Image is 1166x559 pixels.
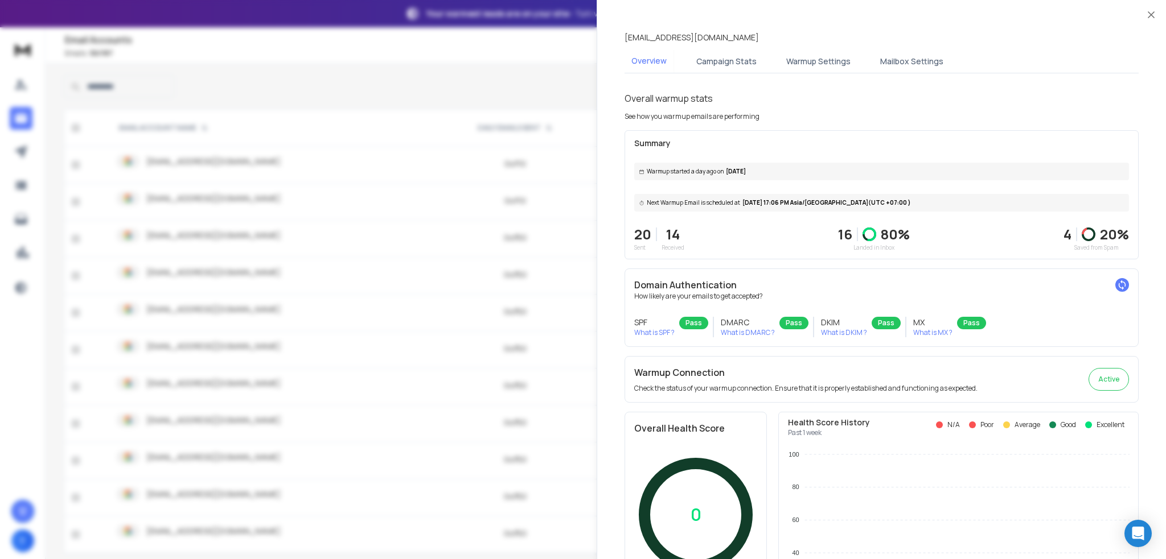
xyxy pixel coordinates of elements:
strong: 4 [1064,225,1071,243]
p: 20 % [1100,225,1129,243]
div: Pass [779,317,808,329]
button: Mailbox Settings [873,49,950,74]
p: 0 [691,504,701,525]
h3: DKIM [821,317,867,328]
p: How likely are your emails to get accepted? [634,292,1129,301]
div: [DATE] [634,163,1129,180]
p: Received [662,243,684,252]
p: What is MX ? [913,328,952,337]
button: Active [1089,368,1129,391]
p: Saved from Spam [1064,243,1129,252]
p: Past 1 week [788,428,870,437]
p: Average [1015,420,1040,429]
p: Poor [980,420,994,429]
h2: Warmup Connection [634,366,978,379]
h2: Domain Authentication [634,278,1129,292]
p: Check the status of your warmup connection. Ensure that it is properly established and functionin... [634,384,978,393]
div: Pass [872,317,901,329]
p: See how you warmup emails are performing [625,112,759,121]
p: What is DKIM ? [821,328,867,337]
p: Excellent [1097,420,1124,429]
h3: SPF [634,317,675,328]
p: Good [1061,420,1076,429]
p: Health Score History [788,417,870,428]
button: Overview [625,48,674,74]
p: What is SPF ? [634,328,675,337]
p: Summary [634,138,1129,149]
tspan: 40 [792,549,799,556]
h3: MX [913,317,952,328]
div: Pass [957,317,986,329]
p: Sent [634,243,651,252]
p: What is DMARC ? [721,328,775,337]
div: Open Intercom Messenger [1124,520,1152,547]
p: 80 % [881,225,910,243]
p: 20 [634,225,651,243]
h2: Overall Health Score [634,421,757,435]
h1: Overall warmup stats [625,92,713,105]
button: Warmup Settings [779,49,857,74]
p: [EMAIL_ADDRESS][DOMAIN_NAME] [625,32,759,43]
p: N/A [947,420,960,429]
button: Campaign Stats [689,49,763,74]
span: Warmup started a day ago on [647,167,724,176]
p: 16 [838,225,852,243]
div: [DATE] 17:06 PM Asia/[GEOGRAPHIC_DATA] (UTC +07:00 ) [634,194,1129,212]
tspan: 100 [789,451,799,458]
tspan: 60 [792,516,799,523]
span: Next Warmup Email is scheduled at [647,198,740,207]
div: Pass [679,317,708,329]
tspan: 80 [792,483,799,490]
p: Landed in Inbox [838,243,910,252]
h3: DMARC [721,317,775,328]
p: 14 [662,225,684,243]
